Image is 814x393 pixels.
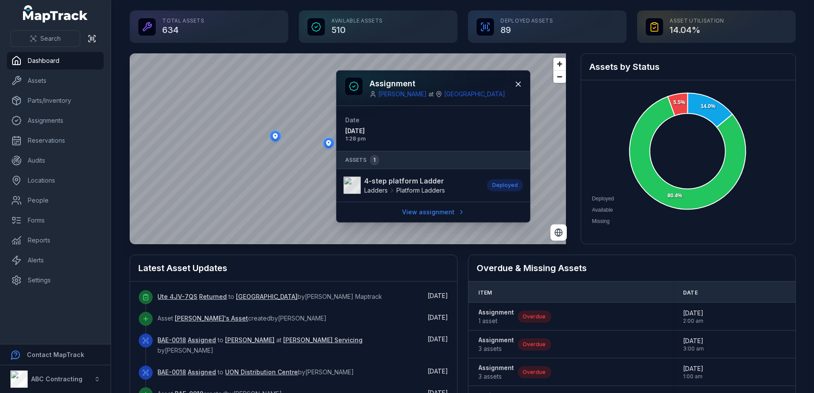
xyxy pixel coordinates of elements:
[428,314,448,321] span: [DATE]
[27,351,84,358] strong: Contact MapTrack
[479,308,514,325] a: Assignment1 asset
[226,336,275,344] a: [PERSON_NAME]
[7,272,104,289] a: Settings
[345,127,430,142] time: 05/09/2025, 1:28:55 pm
[158,293,382,300] span: to by [PERSON_NAME] Maptrack
[428,314,448,321] time: 29/09/2025, 10:41:11 am
[683,337,704,345] span: [DATE]
[553,70,566,83] button: Zoom out
[487,179,523,191] div: Deployed
[175,314,248,323] a: [PERSON_NAME]'s Asset
[479,336,514,344] strong: Assignment
[479,308,514,317] strong: Assignment
[345,127,430,135] span: [DATE]
[7,132,104,149] a: Reservations
[479,364,514,381] a: Assignment3 assets
[158,314,327,322] span: Asset created by [PERSON_NAME]
[428,292,448,299] time: 02/10/2025, 9:02:25 am
[479,364,514,372] strong: Assignment
[345,116,360,124] span: Date
[378,90,427,98] a: [PERSON_NAME]
[479,289,492,296] span: Item
[428,90,434,98] span: at
[428,367,448,375] span: [DATE]
[683,337,704,352] time: 30/11/2024, 3:00:00 am
[158,336,186,344] a: BAE-0018
[479,336,514,353] a: Assignment3 assets
[477,262,787,274] h2: Overdue & Missing Assets
[284,336,363,344] a: [PERSON_NAME] Servicing
[683,309,703,318] span: [DATE]
[518,366,551,378] div: Overdue
[396,186,445,195] span: Platform Ladders
[550,224,567,241] button: Switch to Satellite View
[158,368,186,377] a: BAE-0018
[7,52,104,69] a: Dashboard
[7,92,104,109] a: Parts/Inventory
[428,335,448,343] span: [DATE]
[345,135,430,142] span: 1:28 pm
[31,375,82,383] strong: ABC Contracting
[7,192,104,209] a: People
[370,155,379,165] div: 1
[683,309,703,324] time: 31/08/2024, 2:00:00 am
[683,289,698,296] span: Date
[158,336,363,354] span: to at by [PERSON_NAME]
[7,152,104,169] a: Audits
[10,30,80,47] button: Search
[590,61,787,73] h2: Assets by Status
[7,172,104,189] a: Locations
[683,345,704,352] span: 3:00 am
[226,368,298,377] a: UON Distribution Centre
[7,252,104,269] a: Alerts
[479,372,514,381] span: 3 assets
[444,90,505,98] a: [GEOGRAPHIC_DATA]
[396,204,471,220] a: View assignment
[23,5,88,23] a: MapTrack
[7,72,104,89] a: Assets
[683,373,703,380] span: 1:00 am
[158,368,354,376] span: to by [PERSON_NAME]
[364,176,445,186] strong: 4-step platform Ladder
[683,364,703,380] time: 31/01/2025, 1:00:00 am
[479,344,514,353] span: 3 assets
[7,232,104,249] a: Reports
[345,155,379,165] span: Assets
[158,292,198,301] a: Ute 4JV-7QS
[188,368,216,377] a: Assigned
[518,338,551,350] div: Overdue
[479,317,514,325] span: 1 asset
[364,186,388,195] span: Ladders
[592,207,613,213] span: Available
[553,58,566,70] button: Zoom in
[343,176,478,195] a: 4-step platform LadderLaddersPlatform Ladders
[428,335,448,343] time: 22/09/2025, 10:40:44 am
[683,364,703,373] span: [DATE]
[369,78,505,90] h3: Assignment
[188,336,216,344] a: Assigned
[518,311,551,323] div: Overdue
[236,292,298,301] a: [GEOGRAPHIC_DATA]
[592,218,610,224] span: Missing
[130,53,566,244] canvas: Map
[199,292,227,301] a: Returned
[40,34,61,43] span: Search
[7,112,104,129] a: Assignments
[139,262,448,274] h2: Latest Asset Updates
[7,212,104,229] a: Forms
[428,292,448,299] span: [DATE]
[428,367,448,375] time: 19/09/2025, 1:34:25 pm
[683,318,703,324] span: 2:00 am
[592,196,614,202] span: Deployed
